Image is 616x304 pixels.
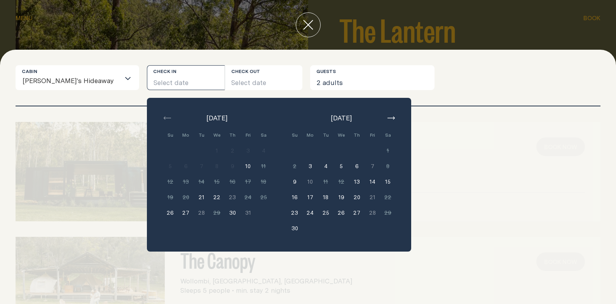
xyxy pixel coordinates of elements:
[240,189,256,205] button: 24
[365,174,380,189] button: 14
[316,68,336,75] label: Guests
[333,189,349,205] button: 19
[16,65,139,90] div: Search for option
[114,73,120,90] input: Search for option
[225,65,303,90] button: Select date
[256,127,271,143] div: Sa
[194,189,209,205] button: 21
[331,113,352,123] span: [DATE]
[178,205,194,221] button: 27
[194,174,209,189] button: 14
[302,127,318,143] div: Mo
[209,143,225,158] button: 1
[240,174,256,189] button: 17
[162,158,178,174] button: 5
[333,205,349,221] button: 26
[209,189,225,205] button: 22
[287,174,302,189] button: 9
[287,158,302,174] button: 2
[302,158,318,174] button: 3
[178,127,194,143] div: Mo
[206,113,227,123] span: [DATE]
[318,205,333,221] button: 25
[178,174,194,189] button: 13
[333,174,349,189] button: 12
[147,65,225,90] button: Select date
[302,189,318,205] button: 17
[380,143,396,158] button: 1
[225,143,240,158] button: 2
[302,205,318,221] button: 24
[194,158,209,174] button: 7
[349,205,365,221] button: 27
[256,174,271,189] button: 18
[318,127,333,143] div: Tu
[225,205,240,221] button: 30
[365,189,380,205] button: 21
[209,205,225,221] button: 29
[287,205,302,221] button: 23
[365,158,380,174] button: 7
[380,158,396,174] button: 8
[240,158,256,174] button: 10
[318,189,333,205] button: 18
[240,205,256,221] button: 31
[162,127,178,143] div: Su
[302,174,318,189] button: 10
[287,127,302,143] div: Su
[380,127,396,143] div: Sa
[380,205,396,221] button: 29
[365,205,380,221] button: 28
[349,189,365,205] button: 20
[287,189,302,205] button: 16
[310,65,435,90] button: 2 adults
[178,189,194,205] button: 20
[349,174,365,189] button: 13
[225,174,240,189] button: 16
[240,127,256,143] div: Fri
[256,158,271,174] button: 11
[225,189,240,205] button: 23
[287,221,302,236] button: 30
[209,127,225,143] div: We
[194,205,209,221] button: 28
[296,12,321,37] button: close
[256,189,271,205] button: 25
[178,158,194,174] button: 6
[318,174,333,189] button: 11
[162,189,178,205] button: 19
[365,127,380,143] div: Fri
[225,127,240,143] div: Th
[333,127,349,143] div: We
[333,158,349,174] button: 5
[22,72,114,90] span: [PERSON_NAME]’s Hideaway
[349,158,365,174] button: 6
[349,127,365,143] div: Th
[318,158,333,174] button: 4
[380,174,396,189] button: 15
[162,205,178,221] button: 26
[240,143,256,158] button: 3
[162,174,178,189] button: 12
[256,143,271,158] button: 4
[209,174,225,189] button: 15
[209,158,225,174] button: 8
[225,158,240,174] button: 9
[194,127,209,143] div: Tu
[380,189,396,205] button: 22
